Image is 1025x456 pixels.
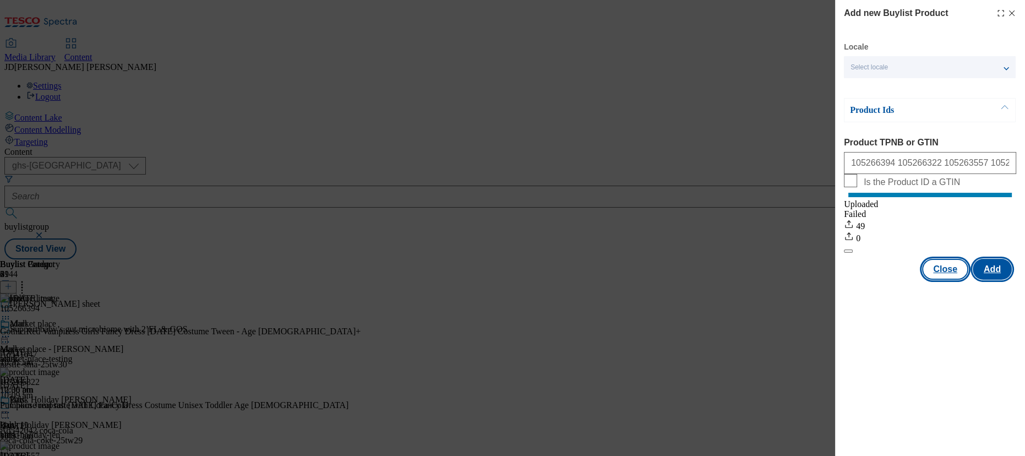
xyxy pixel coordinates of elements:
label: Product TPNB or GTIN [844,138,1016,148]
button: Close [922,259,968,280]
button: Add [973,259,1012,280]
div: 0 [844,231,1016,243]
button: Select locale [844,56,1016,78]
div: 49 [844,219,1016,231]
p: Product Ids [850,105,966,116]
h4: Add new Buylist Product [844,7,948,20]
span: Is the Product ID a GTIN [864,177,960,187]
div: Uploaded [844,199,1016,209]
input: Enter 1 or 20 space separated Product TPNB or GTIN [844,152,1016,174]
span: Select locale [850,63,888,72]
label: Locale [844,44,868,50]
div: Failed [844,209,1016,219]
